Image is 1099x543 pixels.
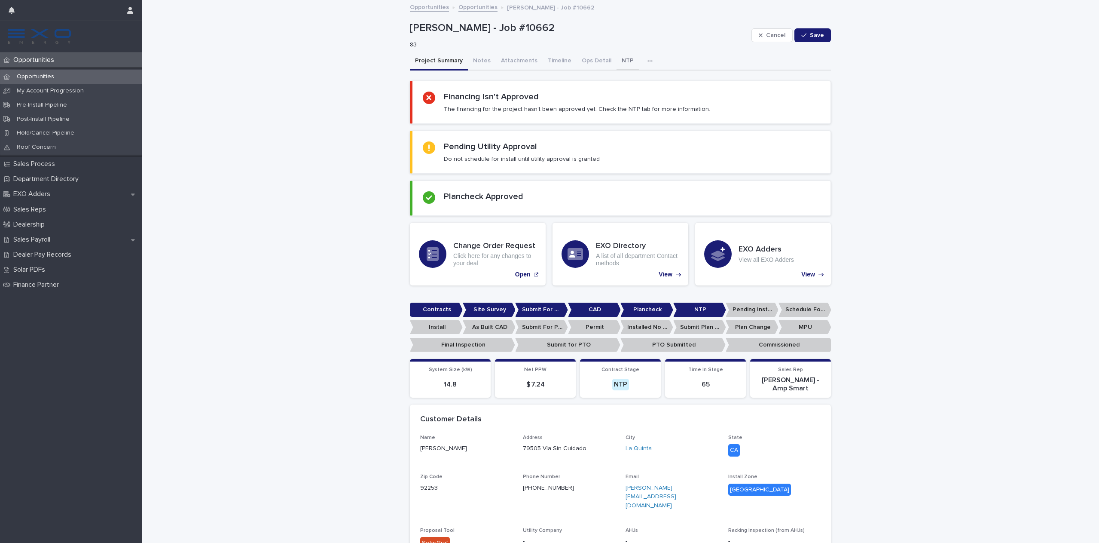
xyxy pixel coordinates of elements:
[751,28,793,42] button: Cancel
[444,141,537,152] h2: Pending Utility Approval
[626,435,635,440] span: City
[596,252,679,267] p: A list of all department Contact methods
[670,380,741,389] p: 65
[453,242,537,251] h3: Change Order Request
[10,87,91,95] p: My Account Progression
[10,56,61,64] p: Opportunities
[496,52,543,71] button: Attachments
[7,28,72,45] img: FKS5r6ZBThi8E5hshIGi
[468,52,496,71] button: Notes
[420,435,435,440] span: Name
[463,303,516,317] p: Site Survey
[778,320,831,334] p: MPU
[10,160,62,168] p: Sales Process
[728,484,791,496] div: [GEOGRAPHIC_DATA]
[543,52,577,71] button: Timeline
[778,367,803,372] span: Sales Rep
[568,303,621,317] p: CAD
[10,281,66,289] p: Finance Partner
[515,271,531,278] p: Open
[10,101,74,109] p: Pre-Install Pipeline
[429,367,472,372] span: System Size (kW)
[10,251,78,259] p: Dealer Pay Records
[728,435,742,440] span: State
[739,245,794,255] h3: EXO Adders
[10,221,52,229] p: Dealership
[420,444,513,453] p: [PERSON_NAME]
[410,223,546,285] a: Open
[728,528,805,533] span: Racking Inspection (from AHJs)
[10,190,57,198] p: EXO Adders
[10,116,76,123] p: Post-Install Pipeline
[659,271,672,278] p: View
[596,242,679,251] h3: EXO Directory
[553,223,688,285] a: View
[444,191,523,202] h2: Plancheck Approved
[568,320,621,334] p: Permit
[420,415,482,424] h2: Customer Details
[626,444,652,453] a: La Quinta
[766,32,785,38] span: Cancel
[463,320,516,334] p: As Built CAD
[739,256,794,264] p: View all EXO Adders
[410,41,745,49] p: 83
[794,28,831,42] button: Save
[10,144,63,151] p: Roof Concern
[410,52,468,71] button: Project Summary
[10,236,57,244] p: Sales Payroll
[10,266,52,274] p: Solar PDFs
[507,2,594,12] p: [PERSON_NAME] - Job #10662
[626,474,639,479] span: Email
[410,338,515,352] p: Final Inspection
[444,105,710,113] p: The financing for the project hasn't been approved yet. Check the NTP tab for more information.
[626,528,638,533] span: AHJs
[673,303,726,317] p: NTP
[10,175,85,183] p: Department Directory
[778,303,831,317] p: Schedule For Install
[577,52,617,71] button: Ops Detail
[728,444,740,457] div: CA
[728,474,757,479] span: Install Zone
[523,474,560,479] span: Phone Number
[524,367,546,372] span: Net PPW
[523,528,562,533] span: Utility Company
[810,32,824,38] span: Save
[420,484,513,493] p: 92253
[10,73,61,80] p: Opportunities
[515,320,568,334] p: Submit For Permit
[726,338,831,352] p: Commissioned
[612,379,629,390] div: NTP
[515,338,620,352] p: Submit for PTO
[601,367,639,372] span: Contract Stage
[10,129,81,137] p: Hold/Cancel Pipeline
[673,320,726,334] p: Submit Plan Change
[500,380,571,389] p: $ 7.24
[688,367,723,372] span: Time In Stage
[410,2,449,12] a: Opportunities
[523,444,586,453] p: 79505 Vía Sin Cuidado
[410,22,748,34] p: [PERSON_NAME] - Job #10662
[453,252,537,267] p: Click here for any changes to your deal
[726,303,778,317] p: Pending Install Task
[415,380,485,389] p: 14.8
[444,92,539,102] h2: Financing Isn't Approved
[10,206,53,214] p: Sales Reps
[695,223,831,285] a: View
[626,485,676,509] a: [PERSON_NAME][EMAIL_ADDRESS][DOMAIN_NAME]
[726,320,778,334] p: Plan Change
[755,376,826,393] p: [PERSON_NAME] - Amp Smart
[420,474,443,479] span: Zip Code
[444,155,600,163] p: Do not schedule for install until utility approval is granted
[515,303,568,317] p: Submit For CAD
[458,2,498,12] a: Opportunities
[420,528,455,533] span: Proposal Tool
[801,271,815,278] p: View
[620,320,673,334] p: Installed No Permit
[620,338,726,352] p: PTO Submitted
[410,303,463,317] p: Contracts
[523,485,574,491] a: [PHONE_NUMBER]
[617,52,639,71] button: NTP
[410,320,463,334] p: Install
[523,435,543,440] span: Address
[620,303,673,317] p: Plancheck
